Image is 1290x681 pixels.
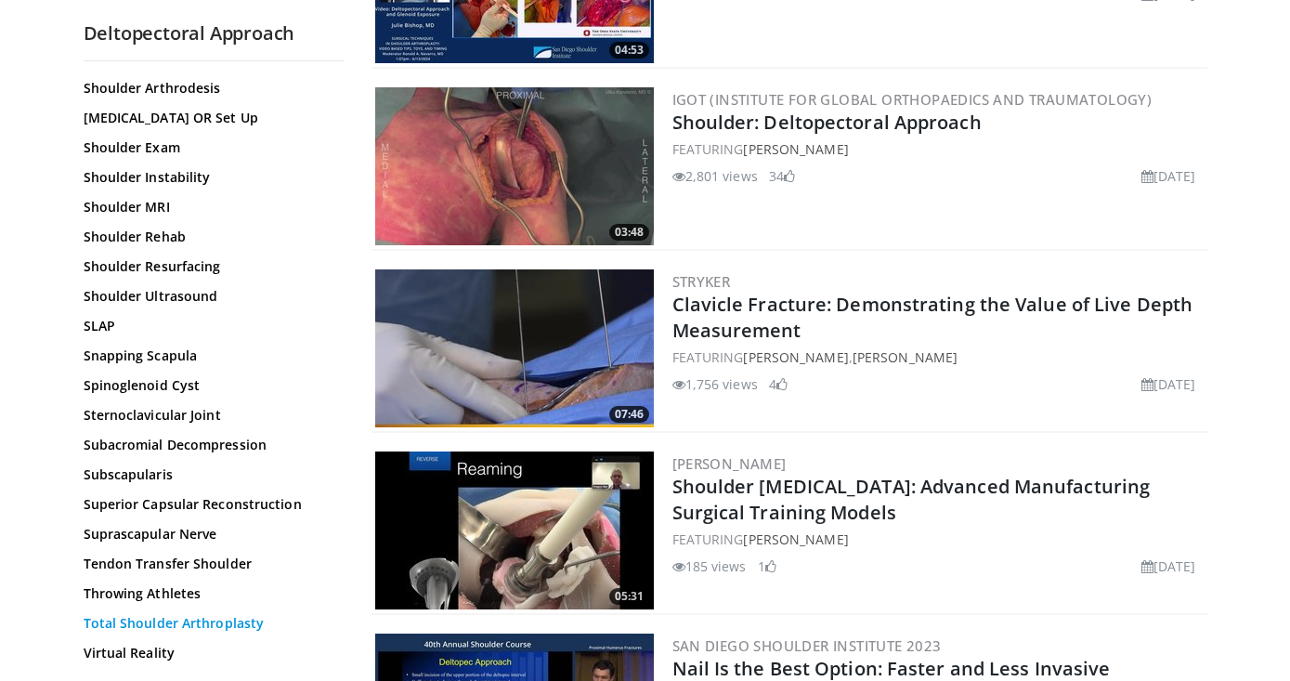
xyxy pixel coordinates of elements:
span: 07:46 [609,406,649,423]
a: Virtual Reality [84,644,334,662]
span: 04:53 [609,42,649,59]
a: [PERSON_NAME] [743,348,848,366]
a: Tendon Transfer Shoulder [84,555,334,573]
li: [DATE] [1141,374,1196,394]
a: SLAP [84,317,334,335]
li: 1,756 views [672,374,758,394]
img: d48a1e07-2d1a-414b-a35a-b25ec3dd4c22.300x170_q85_crop-smart_upscale.jpg [375,87,654,245]
a: Shoulder [MEDICAL_DATA]: Advanced Manufacturing Surgical Training Models [672,474,1151,525]
a: Shoulder: Deltopectoral Approach [672,110,982,135]
a: Throwing Athletes [84,584,334,603]
a: Subacromial Decompression [84,436,334,454]
li: 185 views [672,557,747,576]
li: 4 [769,374,788,394]
a: 07:46 [375,269,654,427]
span: 03:48 [609,224,649,241]
a: Nail Is the Best Option: Faster and Less Invasive [672,656,1111,681]
a: Spinoglenoid Cyst [84,376,334,395]
a: Shoulder Instability [84,168,334,187]
div: FEATURING , [672,347,1204,367]
a: 05:31 [375,452,654,609]
a: IGOT (Institute for Global Orthopaedics and Traumatology) [672,90,1153,109]
a: Suprascapular Nerve [84,525,334,543]
a: Total Shoulder Arthroplasty [84,614,334,633]
a: Superior Capsular Reconstruction [84,495,334,514]
a: [PERSON_NAME] [672,454,787,473]
a: Shoulder Arthrodesis [84,79,334,98]
img: f418a4b3-fdc1-4e2d-990d-40c25d54ba78.300x170_q85_crop-smart_upscale.jpg [375,269,654,427]
a: [PERSON_NAME] [853,348,958,366]
li: 1 [758,557,776,576]
a: [PERSON_NAME] [743,530,848,548]
li: 34 [769,166,795,186]
li: [DATE] [1141,166,1196,186]
a: Clavicle Fracture: Demonstrating the Value of Live Depth Measurement [672,292,1193,343]
a: Shoulder Ultrasound [84,287,334,306]
h2: Deltopectoral Approach [84,21,344,46]
a: 03:48 [375,87,654,245]
li: [DATE] [1141,557,1196,576]
a: Stryker [672,272,731,291]
a: Shoulder Resurfacing [84,257,334,276]
img: 4689bf2b-59a0-472b-8bb6-cfdc2d1eb82d.300x170_q85_crop-smart_upscale.jpg [375,452,654,609]
li: 2,801 views [672,166,758,186]
a: San Diego Shoulder Institute 2023 [672,636,942,655]
a: Shoulder Exam [84,138,334,157]
div: FEATURING [672,530,1204,549]
a: [MEDICAL_DATA] OR Set Up [84,109,334,127]
div: FEATURING [672,139,1204,159]
a: Sternoclavicular Joint [84,406,334,425]
a: Snapping Scapula [84,347,334,365]
a: Shoulder MRI [84,198,334,216]
span: 05:31 [609,588,649,605]
a: Subscapularis [84,465,334,484]
a: Shoulder Rehab [84,228,334,246]
a: [PERSON_NAME] [743,140,848,158]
